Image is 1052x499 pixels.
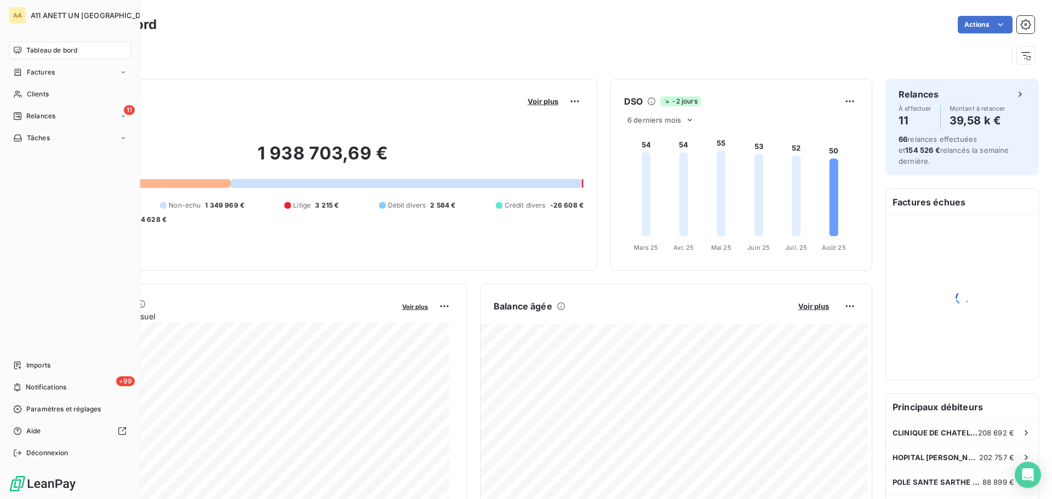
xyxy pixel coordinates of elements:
[26,448,68,458] span: Déconnexion
[785,244,807,251] tspan: Juil. 25
[27,67,55,77] span: Factures
[62,142,584,175] h2: 1 938 703,69 €
[524,96,562,106] button: Voir plus
[505,200,546,210] span: Crédit divers
[9,85,131,103] a: Clients
[26,111,55,121] span: Relances
[886,394,1038,420] h6: Principaux débiteurs
[893,453,979,462] span: HOPITAL [PERSON_NAME] L'ABBESSE
[9,129,131,147] a: Tâches
[9,42,131,59] a: Tableau de bord
[9,357,131,374] a: Imports
[116,376,135,386] span: +99
[899,135,907,144] span: 66
[528,97,558,106] span: Voir plus
[978,428,1014,437] span: 208 692 €
[26,404,101,414] span: Paramètres et réglages
[138,215,167,225] span: -4 628 €
[399,301,431,311] button: Voir plus
[634,244,658,251] tspan: Mars 25
[169,200,201,210] span: Non-échu
[958,16,1013,33] button: Actions
[31,11,157,20] span: A11 ANETT UN [GEOGRAPHIC_DATA]
[9,107,131,125] a: 11Relances
[315,200,339,210] span: 3 215 €
[9,400,131,418] a: Paramètres et réglages
[124,105,135,115] span: 11
[624,95,643,108] h6: DSO
[886,189,1038,215] h6: Factures échues
[402,303,428,311] span: Voir plus
[9,422,131,440] a: Aide
[205,200,244,210] span: 1 349 969 €
[26,382,66,392] span: Notifications
[550,200,584,210] span: -26 608 €
[747,244,770,251] tspan: Juin 25
[62,311,395,322] span: Chiffre d'affaires mensuel
[27,89,49,99] span: Clients
[673,244,694,251] tspan: Avr. 25
[26,45,77,55] span: Tableau de bord
[9,7,26,24] div: AA
[893,478,982,486] span: POLE SANTE SARTHE ET [GEOGRAPHIC_DATA]
[293,200,311,210] span: Litige
[494,300,552,313] h6: Balance âgée
[9,475,77,492] img: Logo LeanPay
[905,146,940,154] span: 154 526 €
[430,200,455,210] span: 2 584 €
[660,96,700,106] span: -2 jours
[627,116,681,124] span: 6 derniers mois
[899,112,931,129] h4: 11
[798,302,829,311] span: Voir plus
[795,301,832,311] button: Voir plus
[982,478,1014,486] span: 88 899 €
[899,88,939,101] h6: Relances
[950,105,1005,112] span: Montant à relancer
[1015,462,1041,488] div: Open Intercom Messenger
[893,428,978,437] span: CLINIQUE DE CHATELLERAULT
[899,135,1009,165] span: relances effectuées et relancés la semaine dernière.
[388,200,426,210] span: Débit divers
[711,244,731,251] tspan: Mai 25
[950,112,1005,129] h4: 39,58 k €
[9,64,131,81] a: Factures
[27,133,50,143] span: Tâches
[26,426,41,436] span: Aide
[979,453,1014,462] span: 202 757 €
[899,105,931,112] span: À effectuer
[822,244,846,251] tspan: Août 25
[26,360,50,370] span: Imports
